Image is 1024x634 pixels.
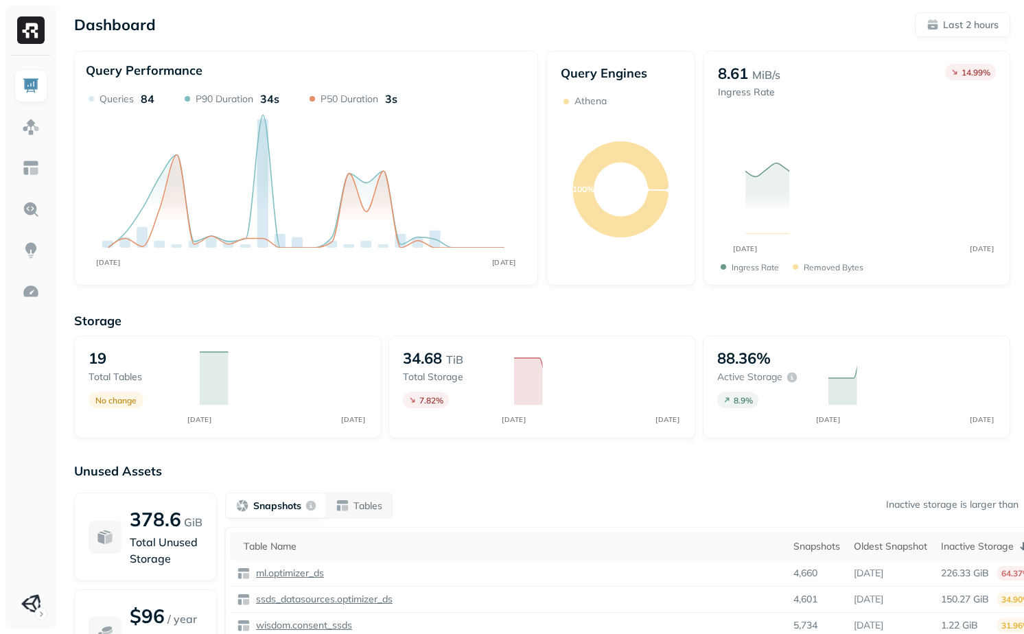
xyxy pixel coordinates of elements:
p: Total storage [403,371,500,384]
p: 226.33 GiB [941,567,989,580]
p: 8.9 % [734,395,753,406]
p: Unused Assets [74,463,1010,479]
img: table [237,619,251,633]
p: Tables [353,500,382,513]
p: P50 Duration [321,93,378,106]
button: Last 2 hours [915,12,1010,37]
tspan: [DATE] [492,258,516,267]
img: Unity [21,594,40,613]
p: Inactive storage is larger than [886,498,1019,511]
p: Removed bytes [804,262,863,272]
img: Dashboard [22,77,40,95]
p: Total tables [89,371,186,384]
tspan: [DATE] [734,244,758,253]
tspan: [DATE] [188,415,212,423]
p: 84 [141,92,154,106]
p: MiB/s [752,67,780,83]
p: Queries [100,93,134,106]
div: Oldest Snapshot [854,540,927,553]
p: GiB [184,514,202,530]
p: Query Engines [561,65,681,81]
p: $96 [130,604,165,628]
p: Snapshots [253,500,301,513]
img: table [237,593,251,607]
p: Inactive Storage [941,540,1014,553]
p: 3s [385,92,397,106]
p: [DATE] [854,619,883,632]
p: 5,734 [793,619,817,632]
p: TiB [446,351,463,368]
tspan: [DATE] [656,415,680,423]
p: [DATE] [854,593,883,606]
p: [DATE] [854,567,883,580]
img: Assets [22,118,40,136]
img: Ryft [17,16,45,44]
tspan: [DATE] [96,258,120,267]
img: table [237,567,251,580]
p: P90 Duration [196,93,253,106]
tspan: [DATE] [342,415,366,423]
text: 100% [572,184,594,194]
p: 7.82 % [419,395,443,406]
p: wisdom.consent_ssds [253,619,352,632]
p: Query Performance [86,62,202,78]
tspan: [DATE] [502,415,526,423]
p: 19 [89,349,106,368]
p: Last 2 hours [943,19,999,32]
p: 34.68 [403,349,442,368]
tspan: [DATE] [817,415,841,423]
p: Storage [74,313,1010,329]
img: Asset Explorer [22,159,40,177]
p: 1.22 GiB [941,619,978,632]
p: 88.36% [717,349,771,368]
p: ml.optimizer_ds [253,567,324,580]
a: wisdom.consent_ssds [251,619,352,632]
p: Athena [574,95,607,108]
div: Table Name [244,540,780,553]
img: Query Explorer [22,200,40,218]
a: ml.optimizer_ds [251,567,324,580]
p: / year [167,611,197,627]
p: 8.61 [718,64,748,83]
a: ssds_datasources.optimizer_ds [251,593,393,606]
p: 14.99 % [962,67,990,78]
p: Dashboard [74,15,156,34]
tspan: [DATE] [970,244,994,253]
p: 4,660 [793,567,817,580]
p: 378.6 [130,507,181,531]
div: Snapshots [793,540,840,553]
img: Optimization [22,283,40,301]
img: Insights [22,242,40,259]
p: No change [95,395,137,406]
p: Active storage [717,371,782,384]
p: 34s [260,92,279,106]
p: 150.27 GiB [941,593,989,606]
p: 4,601 [793,593,817,606]
p: ssds_datasources.optimizer_ds [253,593,393,606]
p: Ingress Rate [732,262,779,272]
tspan: [DATE] [970,415,994,423]
p: Ingress Rate [718,86,780,99]
p: Total Unused Storage [130,534,202,567]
